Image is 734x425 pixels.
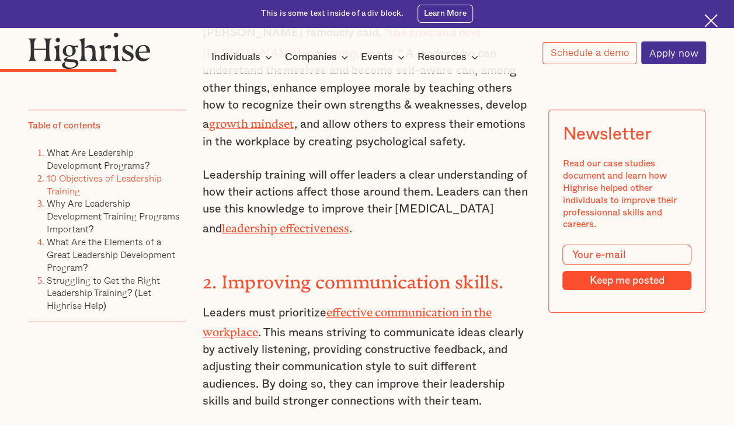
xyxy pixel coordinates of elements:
[28,32,151,69] img: Highrise logo
[563,245,691,265] input: Your e-mail
[418,50,482,64] div: Resources
[47,171,162,198] a: 10 Objectives of Leadership Training
[203,167,532,238] p: Leadership training will offer leaders a clear understanding of how their actions affect those ar...
[47,273,160,313] a: Struggling to Get the Right Leadership Training? (Let Highrise Help)
[563,124,652,144] div: Newsletter
[203,2,532,151] p: To be an effective leader, matters. As [PERSON_NAME] famously said, " ." A leader who can underst...
[28,120,100,132] div: Table of contents
[261,8,404,19] div: This is some text inside of a div block.
[203,302,532,410] p: Leaders must prioritize . This means striving to communicate ideas clearly by actively listening,...
[211,50,260,64] div: Individuals
[704,14,718,27] img: Cross icon
[211,50,276,64] div: Individuals
[563,158,691,231] div: Read our case studies document and learn how Highrise helped other individuals to improve their p...
[361,50,408,64] div: Events
[47,197,180,236] a: Why Are Leadership Development Training Programs Important?
[203,271,503,283] strong: 2. Improving communication skills.
[641,41,706,64] a: Apply now
[563,245,691,290] form: Modal Form
[47,145,150,172] a: What Are Leadership Development Programs?
[284,50,336,64] div: Companies
[361,50,393,64] div: Events
[209,117,294,125] a: growth mindset
[47,235,175,274] a: What Are the Elements of a Great Leadership Development Program?
[284,50,352,64] div: Companies
[203,306,492,333] a: effective communication in the workplace
[222,222,349,229] a: leadership effectiveness
[542,42,637,64] a: Schedule a demo
[418,50,467,64] div: Resources
[563,271,691,290] input: Keep me posted
[418,5,473,22] a: Learn More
